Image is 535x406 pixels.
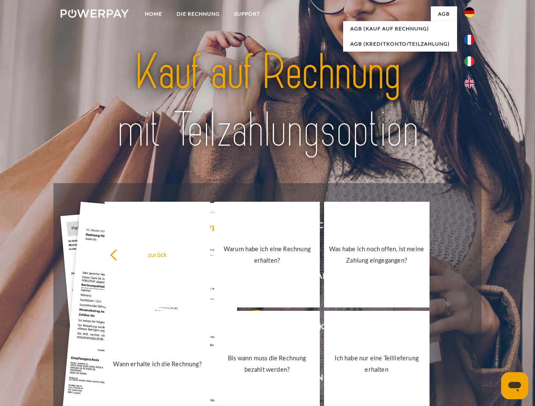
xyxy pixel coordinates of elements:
a: AGB (Kauf auf Rechnung) [343,21,457,36]
div: zurück [110,249,205,260]
div: Ich habe nur eine Teillieferung erhalten [329,352,424,375]
div: Was habe ich noch offen, ist meine Zahlung eingegangen? [329,243,424,266]
a: DIE RECHNUNG [169,6,227,22]
img: it [464,56,474,66]
img: title-powerpay_de.svg [81,41,454,162]
a: SUPPORT [227,6,267,22]
a: agb [431,6,457,22]
a: Was habe ich noch offen, ist meine Zahlung eingegangen? [324,202,430,307]
img: en [464,78,474,88]
a: Home [138,6,169,22]
div: Bis wann muss die Rechnung bezahlt werden? [219,352,315,375]
iframe: Button to launch messaging window [501,372,528,399]
img: logo-powerpay-white.svg [61,9,129,18]
a: AGB (Kreditkonto/Teilzahlung) [343,36,457,52]
div: Wann erhalte ich die Rechnung? [110,358,205,369]
div: Warum habe ich eine Rechnung erhalten? [219,243,315,266]
img: fr [464,35,474,45]
img: de [464,7,474,17]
